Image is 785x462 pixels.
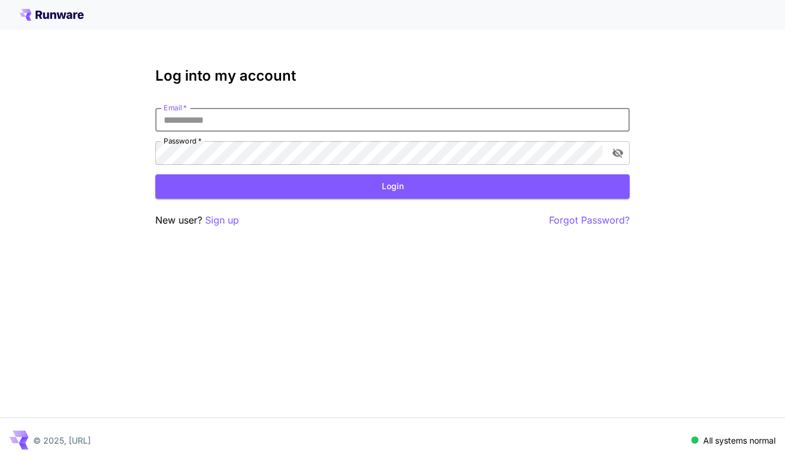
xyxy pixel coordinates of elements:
[164,136,202,146] label: Password
[155,174,630,199] button: Login
[33,434,91,447] p: © 2025, [URL]
[155,213,239,228] p: New user?
[205,213,239,228] button: Sign up
[549,213,630,228] button: Forgot Password?
[155,68,630,84] h3: Log into my account
[164,103,187,113] label: Email
[607,142,628,164] button: toggle password visibility
[703,434,776,447] p: All systems normal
